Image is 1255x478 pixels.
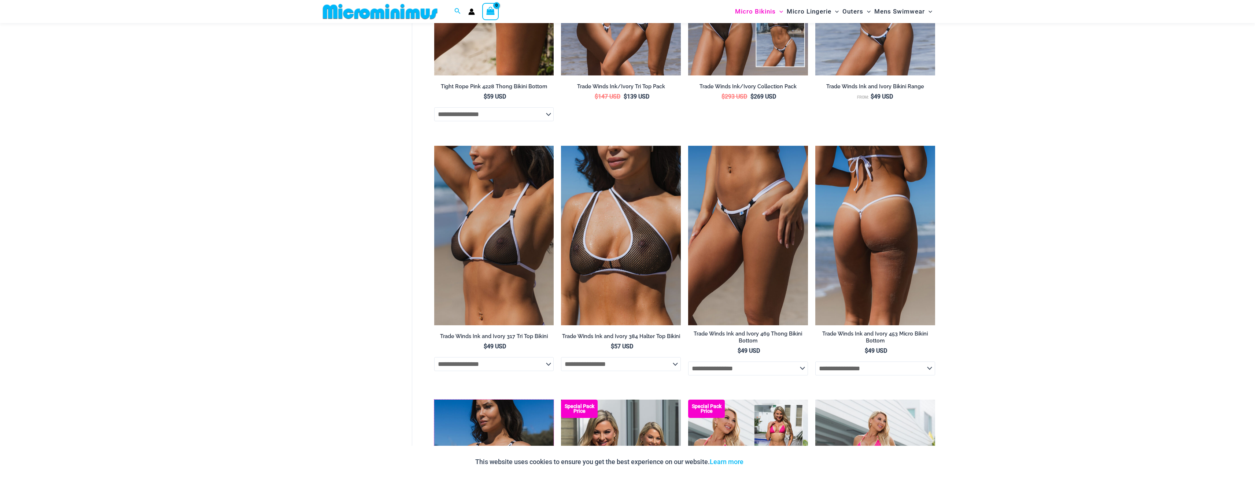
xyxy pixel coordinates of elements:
[815,83,935,93] a: Trade Winds Ink and Ivory Bikini Range
[688,404,725,414] b: Special Pack Price
[688,146,808,325] a: Tradewinds Ink and Ivory 469 Thong 01Tradewinds Ink and Ivory 469 Thong 02Tradewinds Ink and Ivor...
[925,2,932,21] span: Menu Toggle
[688,330,808,344] h2: Trade Winds Ink and Ivory 469 Thong Bikini Bottom
[857,95,869,100] span: From:
[561,83,681,93] a: Trade Winds Ink/Ivory Tri Top Pack
[434,83,554,90] h2: Tight Rope Pink 4228 Thong Bikini Bottom
[831,2,839,21] span: Menu Toggle
[484,93,506,100] bdi: 59 USD
[815,146,935,325] a: Tradewinds Ink and Ivory 317 Tri Top 453 Micro 03Tradewinds Ink and Ivory 317 Tri Top 453 Micro 0...
[863,2,871,21] span: Menu Toggle
[871,93,893,100] bdi: 49 USD
[482,3,499,20] a: View Shopping Cart, empty
[484,343,506,350] bdi: 49 USD
[434,83,554,93] a: Tight Rope Pink 4228 Thong Bikini Bottom
[738,347,760,354] bdi: 49 USD
[721,93,747,100] bdi: 293 USD
[842,2,863,21] span: Outers
[561,333,681,342] a: Trade Winds Ink and Ivory 384 Halter Top Bikini
[776,2,783,21] span: Menu Toggle
[484,93,487,100] span: $
[865,347,887,354] bdi: 49 USD
[561,404,598,414] b: Special Pack Price
[688,146,808,325] img: Tradewinds Ink and Ivory 469 Thong 01
[561,333,681,340] h2: Trade Winds Ink and Ivory 384 Halter Top Bikini
[561,146,681,325] img: Tradewinds Ink and Ivory 384 Halter 01
[434,146,554,325] img: Tradewinds Ink and Ivory 317 Tri Top 01
[688,330,808,347] a: Trade Winds Ink and Ivory 469 Thong Bikini Bottom
[787,2,831,21] span: Micro Lingerie
[815,330,935,344] h2: Trade Winds Ink and Ivory 453 Micro Bikini Bottom
[732,1,935,22] nav: Site Navigation
[624,93,627,100] span: $
[735,2,776,21] span: Micro Bikinis
[872,2,934,21] a: Mens SwimwearMenu ToggleMenu Toggle
[785,2,841,21] a: Micro LingerieMenu ToggleMenu Toggle
[434,146,554,325] a: Tradewinds Ink and Ivory 317 Tri Top 01Tradewinds Ink and Ivory 317 Tri Top 453 Micro 06Tradewind...
[871,93,874,100] span: $
[595,93,598,100] span: $
[710,458,743,466] a: Learn more
[721,93,725,100] span: $
[475,456,743,467] p: This website uses cookies to ensure you get the best experience on our website.
[434,333,554,342] a: Trade Winds Ink and Ivory 317 Tri Top Bikini
[454,7,461,16] a: Search icon link
[874,2,925,21] span: Mens Swimwear
[561,146,681,325] a: Tradewinds Ink and Ivory 384 Halter 01Tradewinds Ink and Ivory 384 Halter 02Tradewinds Ink and Iv...
[688,83,808,90] h2: Trade Winds Ink/Ivory Collection Pack
[468,8,475,15] a: Account icon link
[815,330,935,347] a: Trade Winds Ink and Ivory 453 Micro Bikini Bottom
[738,347,741,354] span: $
[865,347,868,354] span: $
[815,146,935,325] img: Tradewinds Ink and Ivory 317 Tri Top 453 Micro 02
[320,3,440,20] img: MM SHOP LOGO FLAT
[750,93,776,100] bdi: 269 USD
[750,93,754,100] span: $
[688,83,808,93] a: Trade Winds Ink/Ivory Collection Pack
[749,453,780,471] button: Accept
[561,83,681,90] h2: Trade Winds Ink/Ivory Tri Top Pack
[484,343,487,350] span: $
[841,2,872,21] a: OutersMenu ToggleMenu Toggle
[624,93,649,100] bdi: 139 USD
[434,333,554,340] h2: Trade Winds Ink and Ivory 317 Tri Top Bikini
[611,343,614,350] span: $
[611,343,633,350] bdi: 57 USD
[815,83,935,90] h2: Trade Winds Ink and Ivory Bikini Range
[595,93,620,100] bdi: 147 USD
[733,2,785,21] a: Micro BikinisMenu ToggleMenu Toggle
